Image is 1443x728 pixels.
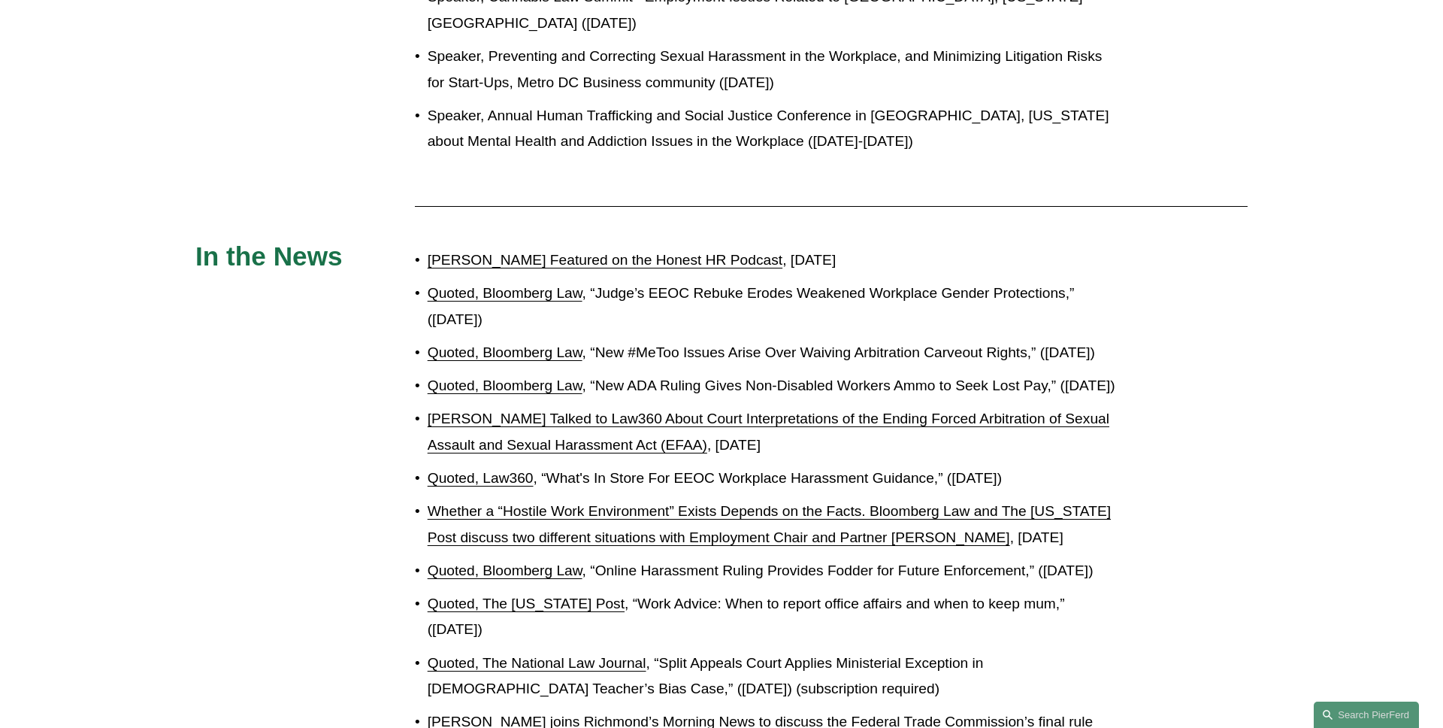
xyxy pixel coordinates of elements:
a: Quoted, Bloomberg Law [428,563,582,578]
p: Speaker, Annual Human Trafficking and Social Justice Conference in [GEOGRAPHIC_DATA], [US_STATE] ... [428,103,1116,155]
p: , “What's In Store For EEOC Workplace Harassment Guidance,” ([DATE]) [428,466,1116,492]
a: [PERSON_NAME] Talked to Law360 About Court Interpretations of the Ending Forced Arbitration of Se... [428,411,1109,453]
a: [PERSON_NAME] Featured on the Honest HR Podcast [428,252,782,268]
p: , “New ADA Ruling Gives Non-Disabled Workers Ammo to Seek Lost Pay,” ([DATE]) [428,373,1116,399]
a: Quoted, Law360 [428,470,534,486]
a: Quoted, Bloomberg Law [428,378,582,393]
p: , “New #MeToo Issues Arise Over Waiving Arbitration Carveout Rights,” ([DATE]) [428,340,1116,366]
p: , [DATE] [428,499,1116,551]
p: , “Split Appeals Court Applies Ministerial Exception in [DEMOGRAPHIC_DATA] Teacher’s Bias Case,” ... [428,651,1116,702]
p: , [DATE] [428,247,1116,274]
p: , “Online Harassment Ruling Provides Fodder for Future Enforcement,” ([DATE]) [428,558,1116,584]
a: Quoted, Bloomberg Law [428,344,582,360]
a: Quoted, The National Law Journal [428,655,646,671]
a: Quoted, Bloomberg Law [428,285,582,301]
p: , [DATE] [428,406,1116,458]
a: Whether a “Hostile Work Environment” Exists Depends on the Facts. Bloomberg Law and The [US_STATE... [428,503,1111,545]
p: , “Work Advice: When to report office affairs and when to keep mum,” ([DATE]) [428,591,1116,643]
a: Quoted, The [US_STATE] Post [428,596,625,611]
p: Speaker, Preventing and Correcting Sexual Harassment in the Workplace, and Minimizing Litigation ... [428,44,1116,96]
span: In the News [195,241,343,271]
a: Search this site [1314,702,1419,728]
p: , “Judge’s EEOC Rebuke Erodes Weakened Workplace Gender Protections,” ([DATE]) [428,281,1116,332]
